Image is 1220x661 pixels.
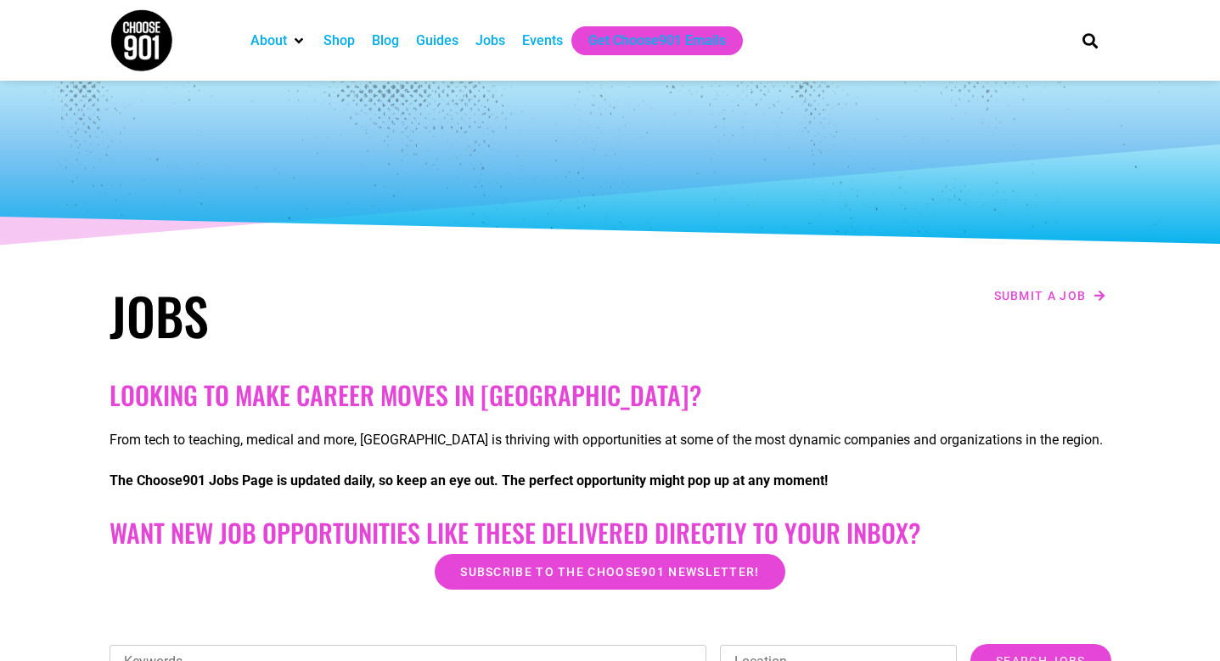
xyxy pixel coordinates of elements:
[323,31,355,51] a: Shop
[588,31,726,51] a: Get Choose901 Emails
[460,566,759,578] span: Subscribe to the Choose901 newsletter!
[994,290,1087,302] span: Submit a job
[372,31,399,51] a: Blog
[242,26,315,55] div: About
[250,31,287,51] a: About
[416,31,458,51] a: Guides
[110,472,828,489] strong: The Choose901 Jobs Page is updated daily, so keep an eye out. The perfect opportunity might pop u...
[1076,26,1104,54] div: Search
[110,430,1111,450] p: From tech to teaching, medical and more, [GEOGRAPHIC_DATA] is thriving with opportunities at some...
[242,26,1054,55] nav: Main nav
[110,285,602,346] h1: Jobs
[435,554,784,590] a: Subscribe to the Choose901 newsletter!
[989,285,1111,307] a: Submit a job
[110,517,1111,548] h2: Want New Job Opportunities like these Delivered Directly to your Inbox?
[522,31,563,51] a: Events
[475,31,505,51] a: Jobs
[110,380,1111,410] h2: Looking to make career moves in [GEOGRAPHIC_DATA]?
